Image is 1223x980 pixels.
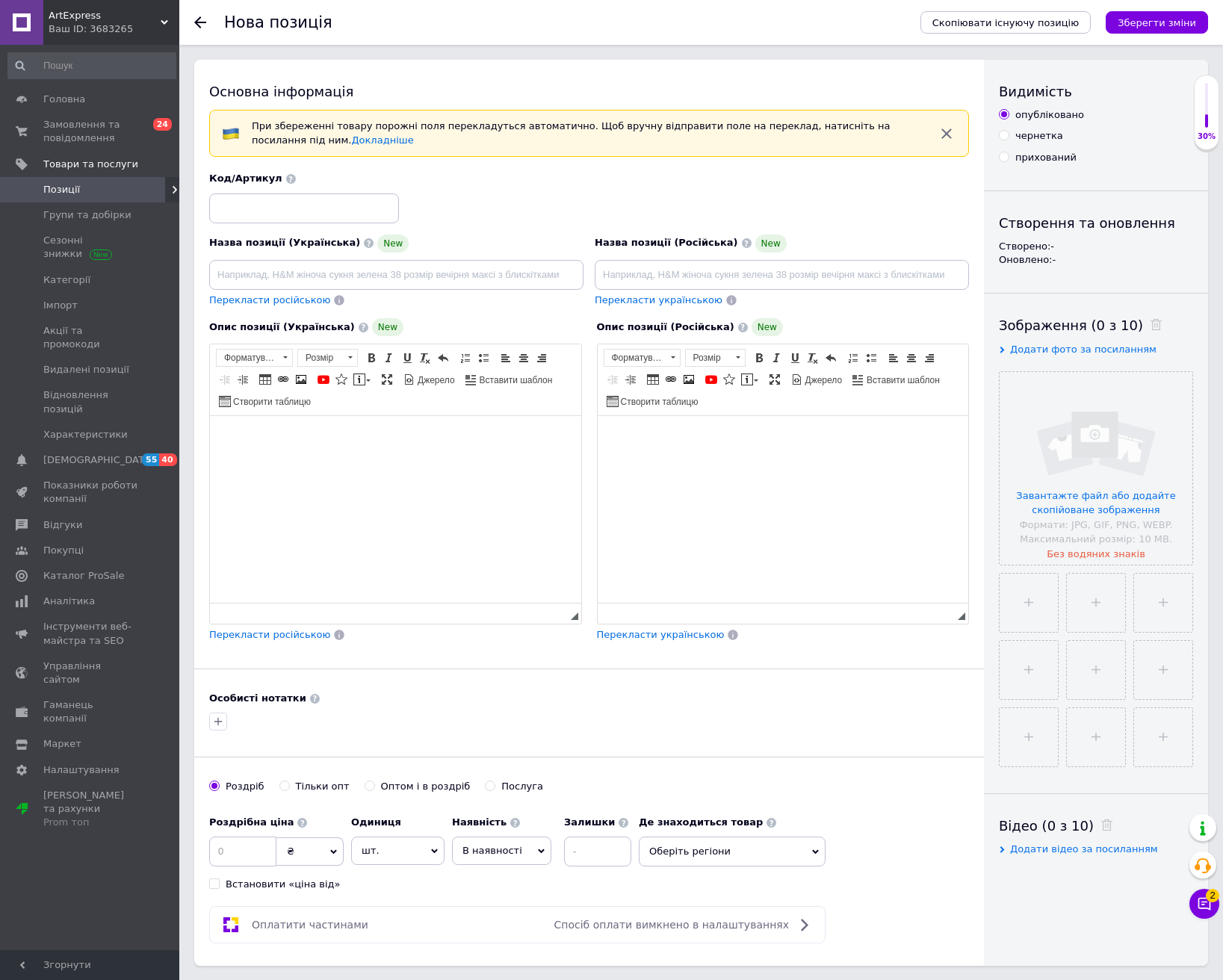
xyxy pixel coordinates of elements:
[43,660,138,686] span: Управління сайтом
[564,816,615,828] b: Залишки
[209,692,306,704] b: Особисті нотатки
[999,240,1193,253] div: Створено: -
[864,374,940,387] span: Вставити шаблон
[533,350,550,366] a: По правому краю
[351,837,445,865] span: шт.
[622,371,639,388] a: Збільшити відступ
[159,453,176,466] span: 40
[252,919,368,931] span: Оплатити частинами
[209,260,583,290] input: Наприклад, H&M жіноча сукня зелена 38 розмір вечірня максі з блискітками
[595,294,722,306] span: Перекласти українською
[1118,17,1196,28] i: Зберегти зміни
[43,234,138,261] span: Сезонні знижки
[275,371,291,388] a: Вставити/Редагувати посилання (Ctrl+L)
[435,350,451,366] a: Повернути (Ctrl+Z)
[598,416,969,603] iframe: Редактор, 648EB57B-BBEA-45CD-B483-F403546A93C8
[805,350,821,366] a: Видалити форматування
[463,371,555,388] a: Вставити шаблон
[153,118,172,131] span: 24
[43,93,85,106] span: Головна
[417,350,433,366] a: Видалити форматування
[49,22,179,36] div: Ваш ID: 3683265
[903,350,920,366] a: По центру
[43,273,90,287] span: Категорії
[639,837,826,866] span: Оберіть регіони
[645,371,661,388] a: Таблиця
[49,9,161,22] span: ArtExpress
[43,816,138,829] div: Prom топ
[351,134,413,146] a: Докладніше
[257,371,273,388] a: Таблиця
[619,396,699,409] span: Створити таблицю
[142,453,159,466] span: 55
[43,763,120,777] span: Налаштування
[920,11,1091,34] button: Скопіювати існуючу позицію
[803,374,843,387] span: Джерело
[43,324,138,351] span: Акції та промокоди
[43,789,138,830] span: [PERSON_NAME] та рахунки
[379,371,395,388] a: Максимізувати
[43,569,124,583] span: Каталог ProSale
[595,260,969,290] input: Наприклад, H&M жіноча сукня зелена 38 розмір вечірня максі з блискітками
[767,371,783,388] a: Максимізувати
[663,371,679,388] a: Вставити/Редагувати посилання (Ctrl+L)
[209,294,330,306] span: Перекласти російською
[769,350,785,366] a: Курсив (Ctrl+I)
[293,371,309,388] a: Зображення
[1194,75,1219,150] div: 30% Якість заповнення
[209,629,330,640] span: Перекласти російською
[554,919,789,931] span: Спосіб оплати вимкнено в налаштуваннях
[43,737,81,751] span: Маркет
[43,620,138,647] span: Інструменти веб-майстра та SEO
[999,316,1193,335] div: Зображення (0 з 10)
[948,608,958,622] div: Кiлькiсть символiв
[377,235,409,252] span: New
[226,780,264,793] div: Роздріб
[571,612,578,620] span: Потягніть для зміни розмірів
[351,371,373,388] a: Вставити повідомлення
[999,818,1094,834] span: Відео (0 з 10)
[685,349,746,367] a: Розмір
[1010,843,1158,855] span: Додати відео за посиланням
[43,428,128,441] span: Характеристики
[381,780,471,793] div: Оптом і в роздріб
[604,350,666,366] span: Форматування
[43,595,95,608] span: Аналітика
[217,350,278,366] span: Форматування
[597,629,725,640] span: Перекласти українською
[501,780,543,793] div: Послуга
[752,318,783,336] span: New
[399,350,415,366] a: Підкреслений (Ctrl+U)
[703,371,719,388] a: Додати відео з YouTube
[43,544,84,557] span: Покупці
[209,173,282,184] span: Код/Артикул
[216,349,293,367] a: Форматування
[639,816,763,828] b: Де знаходиться товар
[315,371,332,388] a: Додати відео з YouTube
[209,816,294,828] b: Роздрібна ціна
[1015,108,1084,122] div: опубліковано
[560,608,570,622] div: Кiлькiсть символiв
[43,453,154,467] span: [DEMOGRAPHIC_DATA]
[222,125,240,143] img: :flag-ua:
[787,350,803,366] a: Підкреслений (Ctrl+U)
[462,845,522,856] span: В наявності
[885,350,902,366] a: По лівому краю
[452,816,507,828] b: Наявність
[498,350,514,366] a: По лівому краю
[789,371,845,388] a: Джерело
[43,118,138,145] span: Замовлення та повідомлення
[850,371,942,388] a: Вставити шаблон
[477,374,553,387] span: Вставити шаблон
[372,318,403,336] span: New
[751,350,767,366] a: Жирний (Ctrl+B)
[604,393,701,409] a: Створити таблицю
[932,17,1079,28] span: Скопіювати існуючу позицію
[43,158,138,171] span: Товари та послуги
[755,235,787,252] span: New
[999,82,1193,101] div: Видимість
[823,350,839,366] a: Повернути (Ctrl+Z)
[595,237,738,248] span: Назва позиції (Російська)
[7,52,176,79] input: Пошук
[1189,889,1219,919] button: Чат з покупцем2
